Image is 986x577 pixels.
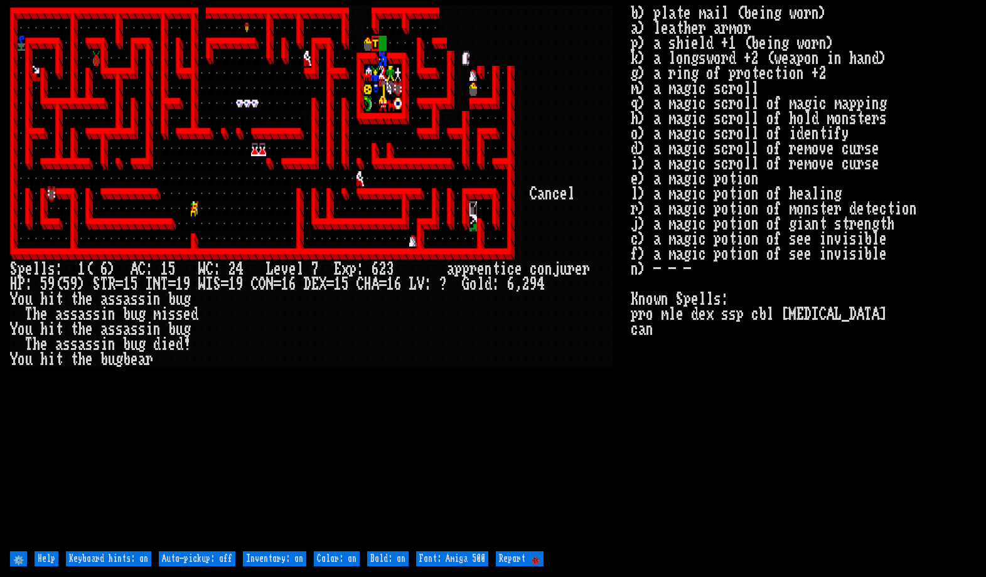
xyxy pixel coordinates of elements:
[387,262,394,277] div: 3
[25,277,33,292] div: :
[364,277,372,292] div: H
[161,307,168,322] div: i
[123,292,131,307] div: a
[25,262,33,277] div: e
[567,262,575,277] div: r
[469,277,477,292] div: o
[55,292,63,307] div: t
[454,262,462,277] div: p
[507,277,515,292] div: 6
[496,551,544,566] input: Report 🐞
[153,322,161,337] div: n
[40,322,48,337] div: h
[168,322,176,337] div: b
[78,307,85,322] div: a
[500,262,507,277] div: i
[63,307,70,322] div: s
[138,352,146,367] div: a
[70,307,78,322] div: s
[522,277,530,292] div: 2
[48,292,55,307] div: i
[10,322,18,337] div: Y
[206,277,213,292] div: I
[55,277,63,292] div: (
[243,551,306,566] input: Inventory: on
[447,262,454,277] div: a
[537,262,545,277] div: o
[530,277,537,292] div: 9
[25,337,33,352] div: T
[304,277,311,292] div: D
[108,292,115,307] div: s
[25,322,33,337] div: u
[560,186,567,201] div: e
[168,277,176,292] div: =
[281,262,289,277] div: v
[372,262,379,277] div: 6
[349,262,356,277] div: p
[48,277,55,292] div: 9
[35,551,58,566] input: Help
[387,277,394,292] div: 1
[10,352,18,367] div: Y
[221,277,228,292] div: =
[18,322,25,337] div: o
[552,186,560,201] div: c
[100,307,108,322] div: i
[18,292,25,307] div: o
[341,277,349,292] div: 5
[575,262,582,277] div: e
[55,262,63,277] div: :
[236,262,244,277] div: 4
[25,352,33,367] div: u
[138,307,146,322] div: g
[477,277,485,292] div: l
[424,277,432,292] div: :
[314,551,360,566] input: Color: on
[55,337,63,352] div: a
[63,337,70,352] div: s
[70,277,78,292] div: 9
[213,277,221,292] div: S
[131,307,138,322] div: u
[530,186,537,201] div: C
[131,352,138,367] div: e
[48,322,55,337] div: i
[123,307,131,322] div: b
[93,337,100,352] div: s
[40,337,48,352] div: e
[537,186,545,201] div: a
[93,307,100,322] div: s
[289,277,296,292] div: 6
[131,337,138,352] div: u
[70,352,78,367] div: t
[70,292,78,307] div: t
[100,262,108,277] div: 6
[131,322,138,337] div: s
[492,262,500,277] div: t
[213,262,221,277] div: :
[492,277,500,292] div: :
[545,262,552,277] div: n
[146,322,153,337] div: i
[515,277,522,292] div: ,
[33,262,40,277] div: l
[146,277,153,292] div: I
[93,277,100,292] div: S
[274,277,281,292] div: =
[123,322,131,337] div: a
[206,262,213,277] div: C
[85,337,93,352] div: s
[266,262,274,277] div: L
[131,277,138,292] div: 5
[168,337,176,352] div: e
[85,307,93,322] div: s
[10,277,18,292] div: H
[100,277,108,292] div: T
[469,262,477,277] div: r
[236,277,244,292] div: 9
[183,337,191,352] div: !
[176,322,183,337] div: u
[552,262,560,277] div: j
[168,262,176,277] div: 5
